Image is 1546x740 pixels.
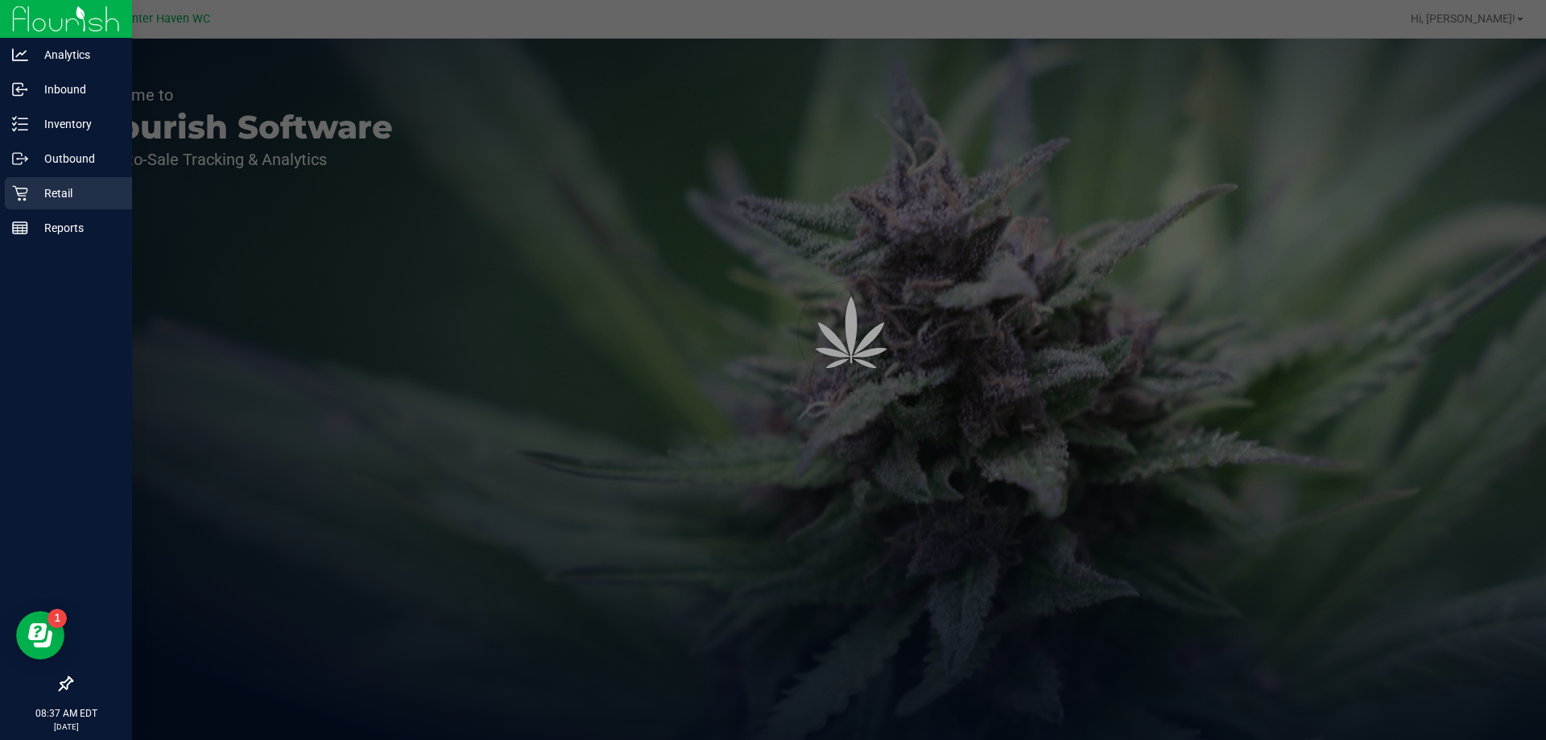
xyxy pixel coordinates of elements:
[12,185,28,201] inline-svg: Retail
[16,611,64,659] iframe: Resource center
[28,114,125,134] p: Inventory
[28,184,125,203] p: Retail
[28,45,125,64] p: Analytics
[28,80,125,99] p: Inbound
[7,721,125,733] p: [DATE]
[12,81,28,97] inline-svg: Inbound
[12,116,28,132] inline-svg: Inventory
[12,220,28,236] inline-svg: Reports
[48,609,67,628] iframe: Resource center unread badge
[12,151,28,167] inline-svg: Outbound
[28,218,125,238] p: Reports
[7,706,125,721] p: 08:37 AM EDT
[28,149,125,168] p: Outbound
[12,47,28,63] inline-svg: Analytics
